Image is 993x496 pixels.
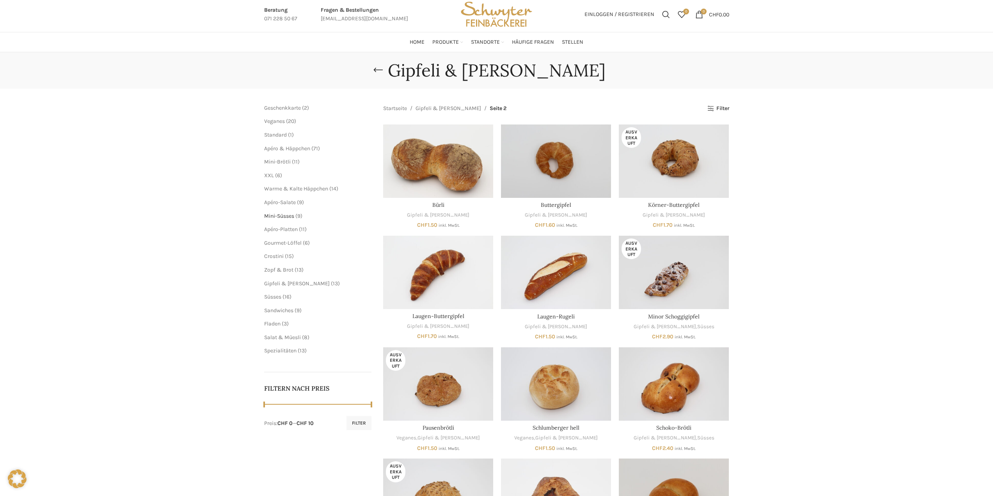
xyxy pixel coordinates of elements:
span: CHF [709,11,719,18]
span: Apéro-Salate [264,199,296,206]
small: inkl. MwSt. [439,223,460,228]
span: CHF [417,333,428,340]
a: Körner-Buttergipfel [619,124,729,198]
span: Veganes [264,118,285,124]
a: Schlumberger hell [533,424,579,431]
a: Süsses [697,323,714,331]
a: Gipfeli & [PERSON_NAME] [407,323,469,330]
span: Mini-Süsses [264,213,294,219]
a: Gipfeli & [PERSON_NAME] [634,434,696,442]
a: Gipfeli & [PERSON_NAME] [525,323,587,331]
span: 0 [701,9,707,14]
a: Minor Schoggigipfel [648,313,700,320]
a: Körner-Buttergipfel [648,201,700,208]
a: Laugen-Buttergipfel [412,313,464,320]
span: 9 [297,213,300,219]
a: Crostini [264,253,284,260]
bdi: 1.60 [535,222,555,228]
a: Infobox link [321,6,408,23]
div: , [619,434,729,442]
span: 9 [297,307,300,314]
a: Süsses [697,434,714,442]
bdi: 1.50 [417,445,437,452]
a: Startseite [383,104,407,113]
a: Salat & Müesli [264,334,301,341]
span: CHF [535,333,545,340]
span: 6 [305,240,308,246]
span: 6 [277,172,280,179]
a: Gipfeli & [PERSON_NAME] [535,434,598,442]
span: CHF 10 [297,420,314,427]
a: Home [410,34,425,50]
a: Go back [368,62,388,78]
span: 0 [683,9,689,14]
span: CHF [652,445,663,452]
a: Schoko-Brötli [656,424,691,431]
a: Pausenbrötli [383,347,493,421]
span: Geschenkkarte [264,105,301,111]
h5: Filtern nach Preis [264,384,372,393]
a: 0 CHF0.00 [691,7,733,22]
span: 13 [300,347,305,354]
span: 11 [301,226,305,233]
a: Gipfeli & [PERSON_NAME] [417,434,480,442]
a: Gipfeli & [PERSON_NAME] [416,104,481,113]
span: 1 [290,132,292,138]
span: CHF [652,333,663,340]
a: Minor Schoggigipfel [619,236,729,309]
a: Häufige Fragen [512,34,554,50]
div: Meine Wunschliste [674,7,689,22]
bdi: 1.50 [417,222,437,228]
div: Main navigation [260,34,733,50]
a: Fladen [264,320,281,327]
span: Home [410,39,425,46]
span: CHF [535,445,545,452]
span: 13 [333,280,338,287]
span: Apéro & Häppchen [264,145,310,152]
a: Mini-Brötli [264,158,291,165]
bdi: 1.50 [535,445,555,452]
small: inkl. MwSt. [675,334,696,340]
a: Standard [264,132,287,138]
span: Seite 2 [490,104,506,113]
span: 8 [304,334,307,341]
a: Suchen [658,7,674,22]
a: Gipfeli & [PERSON_NAME] [525,212,587,219]
span: Ausverkauft [386,461,405,482]
span: CHF [417,222,428,228]
span: 11 [294,158,298,165]
a: Süsses [264,293,281,300]
div: , [619,323,729,331]
span: 13 [297,267,302,273]
a: Laugen-Rugeli [501,236,611,309]
a: Zopf & Brot [264,267,293,273]
span: Gipfeli & [PERSON_NAME] [264,280,330,287]
h1: Gipfeli & [PERSON_NAME] [388,60,606,81]
nav: Breadcrumb [383,104,506,113]
a: Laugen-Buttergipfel [383,236,493,309]
small: inkl. MwSt. [556,223,577,228]
a: Buttergipfel [541,201,571,208]
span: CHF [535,222,545,228]
a: XXL [264,172,274,179]
span: 15 [287,253,292,260]
a: Sandwiches [264,307,293,314]
button: Filter [346,416,371,430]
a: Veganes [396,434,416,442]
a: Site logo [458,11,535,17]
span: Produkte [432,39,459,46]
span: Stellen [562,39,583,46]
a: Apéro-Platten [264,226,298,233]
a: Veganes [514,434,534,442]
small: inkl. MwSt. [439,446,460,451]
a: Gourmet-Löffel [264,240,302,246]
bdi: 1.70 [417,333,437,340]
a: Schlumberger hell [501,347,611,421]
small: inkl. MwSt. [675,446,696,451]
